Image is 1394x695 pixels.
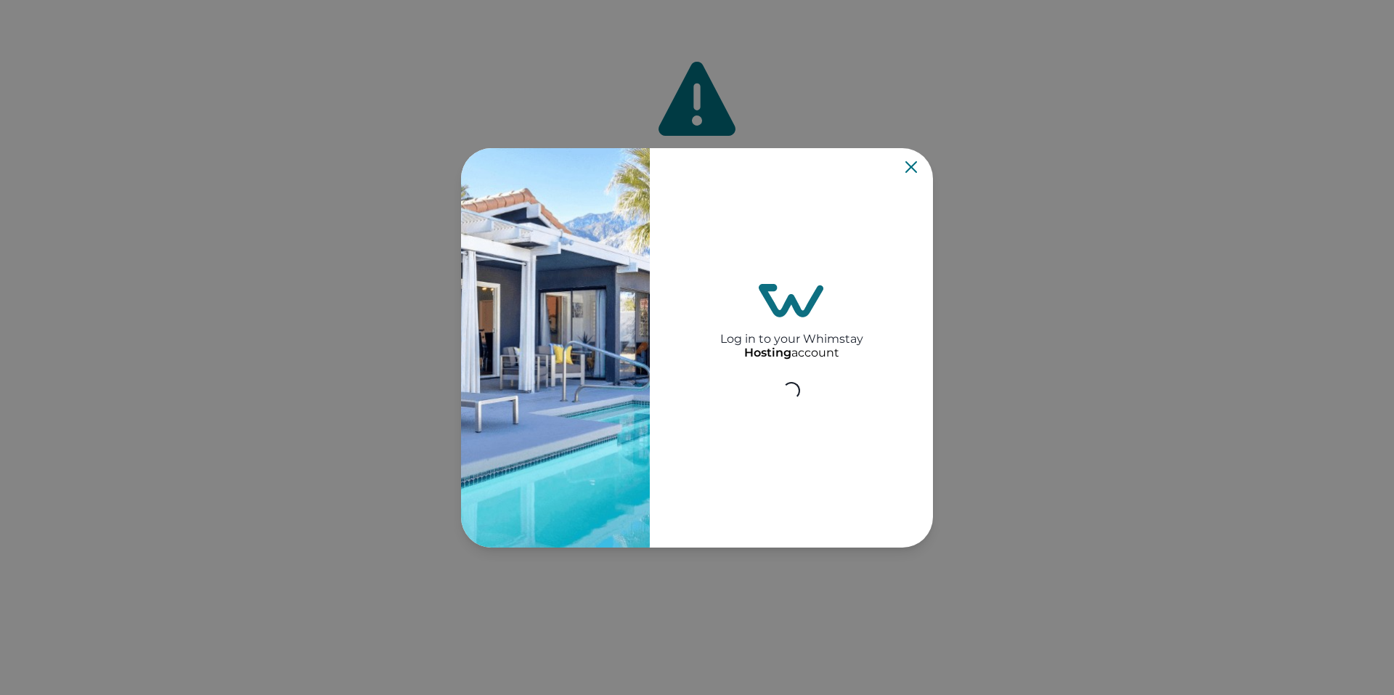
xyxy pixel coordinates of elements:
p: account [744,346,839,360]
button: Close [905,161,917,173]
h2: Log in to your Whimstay [720,317,863,346]
p: Hosting [744,346,791,360]
img: login-logo [759,284,824,317]
img: auth-banner [461,148,650,548]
